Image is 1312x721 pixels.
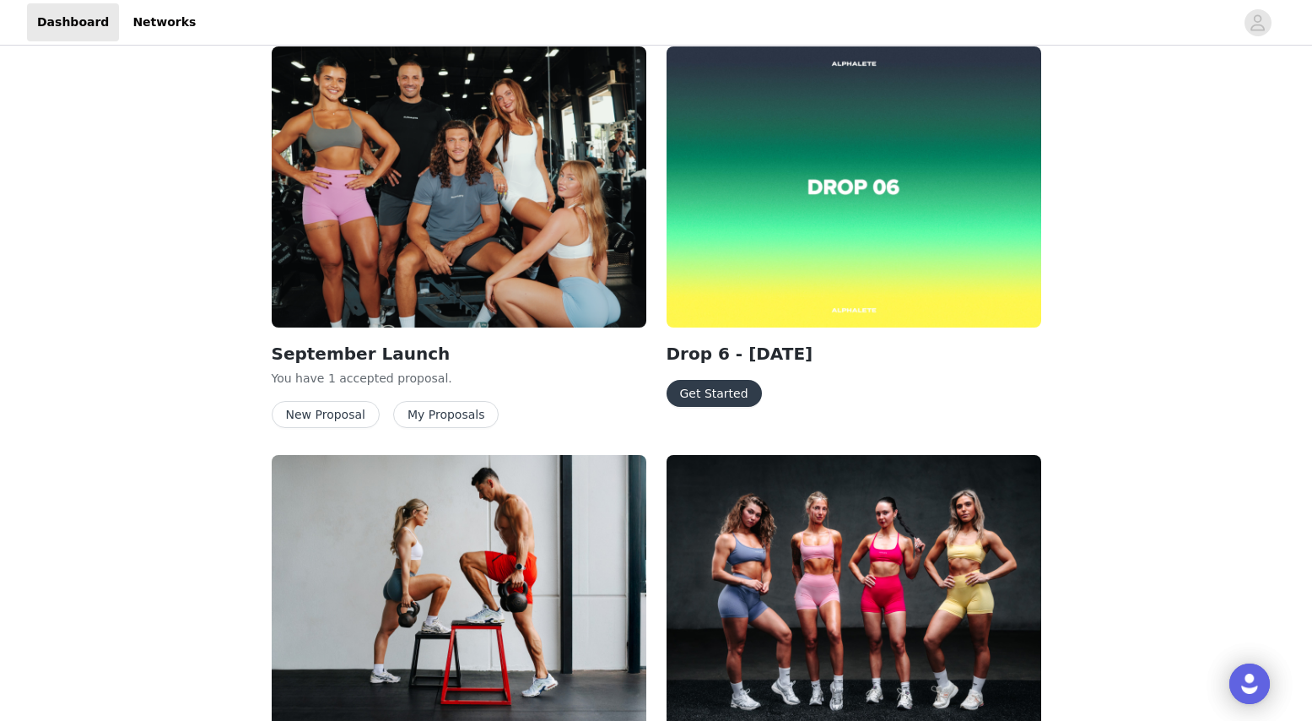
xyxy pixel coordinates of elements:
button: New Proposal [272,401,380,428]
img: Alphalete Retail [667,46,1041,328]
img: Alphalete Retail [272,46,646,328]
p: You have 1 accepted proposal . [272,370,646,388]
a: Networks [122,3,206,41]
h2: September Launch [272,341,646,366]
a: Dashboard [27,3,119,41]
div: avatar [1250,9,1266,36]
button: Get Started [667,380,762,407]
div: Open Intercom Messenger [1229,664,1270,704]
h2: Drop 6 - [DATE] [667,341,1041,366]
button: My Proposals [393,401,499,428]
